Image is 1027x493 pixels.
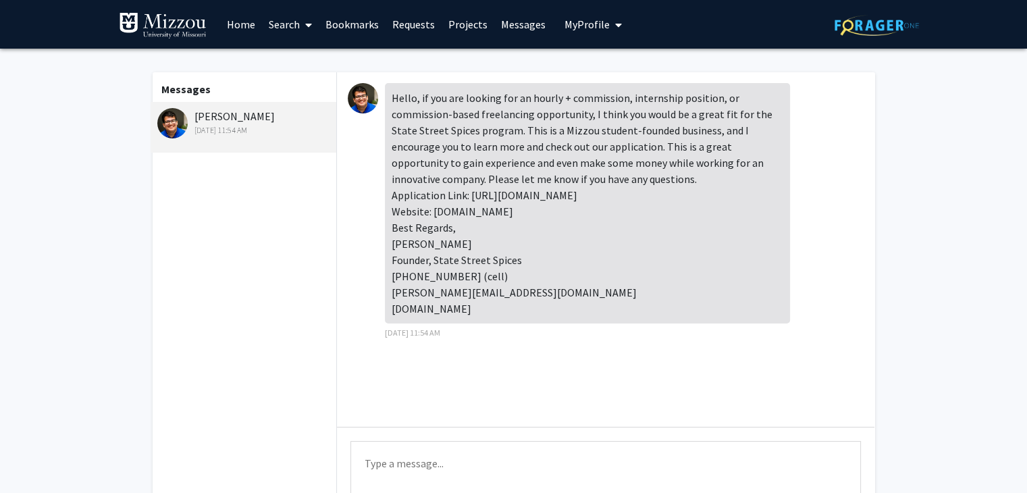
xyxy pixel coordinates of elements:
[10,432,57,483] iframe: Chat
[835,15,919,36] img: ForagerOne Logo
[564,18,610,31] span: My Profile
[385,83,790,323] div: Hello, if you are looking for an hourly + commission, internship position, or commission-based fr...
[262,1,319,48] a: Search
[386,1,442,48] a: Requests
[442,1,494,48] a: Projects
[385,328,440,338] span: [DATE] 11:54 AM
[494,1,552,48] a: Messages
[220,1,262,48] a: Home
[348,83,378,113] img: Andrew Rubin
[157,108,188,138] img: Andrew Rubin
[319,1,386,48] a: Bookmarks
[161,82,211,96] b: Messages
[157,108,334,136] div: [PERSON_NAME]
[119,12,207,39] img: University of Missouri Logo
[157,124,334,136] div: [DATE] 11:54 AM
